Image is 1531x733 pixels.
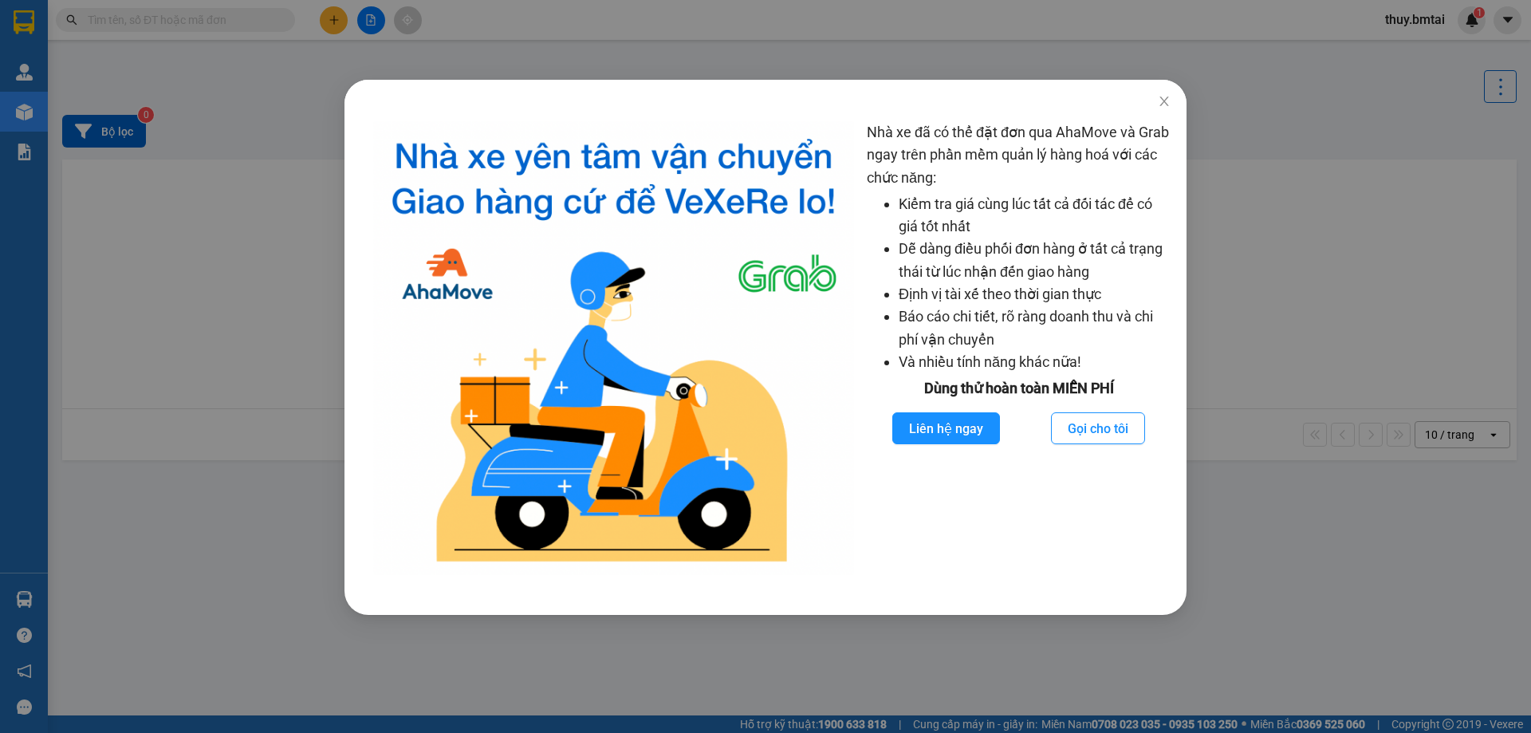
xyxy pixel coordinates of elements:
li: Và nhiều tính năng khác nữa! [899,351,1171,373]
img: logo [373,121,854,575]
div: Nhà xe đã có thể đặt đơn qua AhaMove và Grab ngay trên phần mềm quản lý hàng hoá với các chức năng: [867,121,1171,575]
li: Dễ dàng điều phối đơn hàng ở tất cả trạng thái từ lúc nhận đến giao hàng [899,238,1171,283]
li: Kiểm tra giá cùng lúc tất cả đối tác để có giá tốt nhất [899,193,1171,238]
li: Báo cáo chi tiết, rõ ràng doanh thu và chi phí vận chuyển [899,305,1171,351]
li: Định vị tài xế theo thời gian thực [899,283,1171,305]
button: Close [1142,80,1187,124]
div: Dùng thử hoàn toàn MIỄN PHÍ [867,377,1171,400]
span: Liên hệ ngay [909,419,983,439]
button: Gọi cho tôi [1051,412,1145,444]
span: close [1158,95,1171,108]
button: Liên hệ ngay [892,412,1000,444]
span: Gọi cho tôi [1068,419,1128,439]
